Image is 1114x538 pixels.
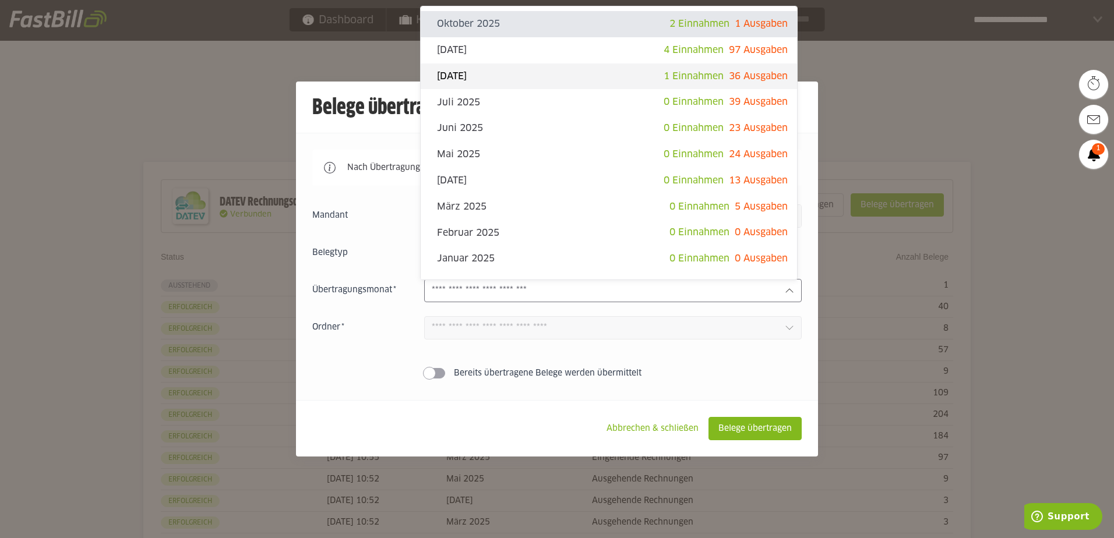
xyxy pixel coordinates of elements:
[729,45,788,55] span: 97 Ausgaben
[664,45,724,55] span: 4 Einnahmen
[729,176,788,185] span: 13 Ausgaben
[421,11,797,37] sl-option: Oktober 2025
[708,417,802,440] sl-button: Belege übertragen
[669,254,729,263] span: 0 Einnahmen
[1079,140,1108,169] a: 1
[664,176,724,185] span: 0 Einnahmen
[735,19,788,29] span: 1 Ausgaben
[735,228,788,237] span: 0 Ausgaben
[597,417,708,440] sl-button: Abbrechen & schließen
[421,194,797,220] sl-option: März 2025
[421,37,797,63] sl-option: [DATE]
[421,63,797,90] sl-option: [DATE]
[669,202,729,211] span: 0 Einnahmen
[421,115,797,141] sl-option: Juni 2025
[664,97,724,107] span: 0 Einnahmen
[421,246,797,272] sl-option: Januar 2025
[735,202,788,211] span: 5 Ausgaben
[421,141,797,168] sl-option: Mai 2025
[1024,503,1102,532] iframe: Öffnet ein Widget, in dem Sie weitere Informationen finden
[669,228,729,237] span: 0 Einnahmen
[729,150,788,159] span: 24 Ausgaben
[729,72,788,81] span: 36 Ausgaben
[664,72,724,81] span: 1 Einnahmen
[664,150,724,159] span: 0 Einnahmen
[1092,143,1105,155] span: 1
[312,367,802,379] sl-switch: Bereits übertragene Belege werden übermittelt
[421,168,797,194] sl-option: [DATE]
[729,97,788,107] span: 39 Ausgaben
[664,123,724,133] span: 0 Einnahmen
[735,254,788,263] span: 0 Ausgaben
[669,19,729,29] span: 2 Einnahmen
[421,272,797,298] sl-option: Dezember 2024
[421,220,797,246] sl-option: Februar 2025
[729,123,788,133] span: 23 Ausgaben
[421,89,797,115] sl-option: Juli 2025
